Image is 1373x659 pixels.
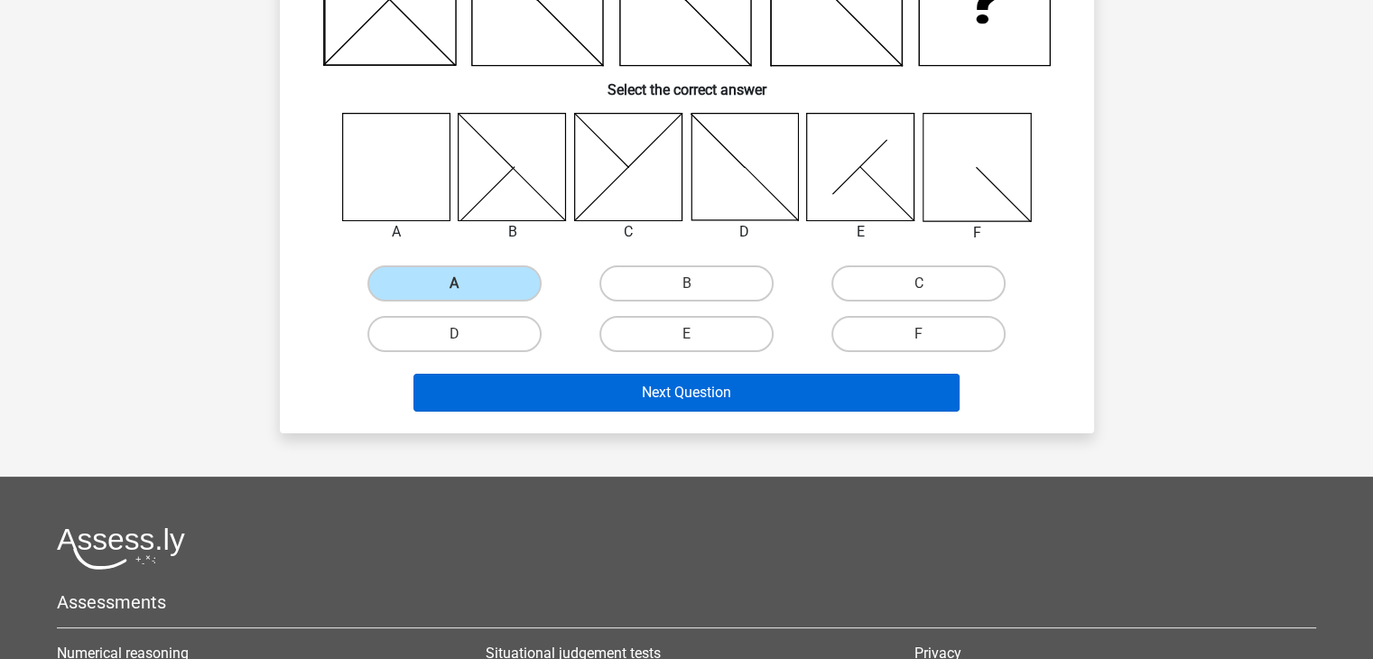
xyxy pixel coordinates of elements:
label: D [367,316,542,352]
h6: Select the correct answer [309,67,1065,98]
img: Assessly logo [57,527,185,570]
div: E [793,221,929,243]
label: B [599,265,774,302]
div: D [677,221,813,243]
label: F [831,316,1006,352]
label: C [831,265,1006,302]
div: A [329,221,465,243]
div: C [561,221,697,243]
h5: Assessments [57,591,1316,613]
div: F [909,222,1045,244]
div: B [444,221,580,243]
button: Next Question [413,374,960,412]
label: A [367,265,542,302]
label: E [599,316,774,352]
